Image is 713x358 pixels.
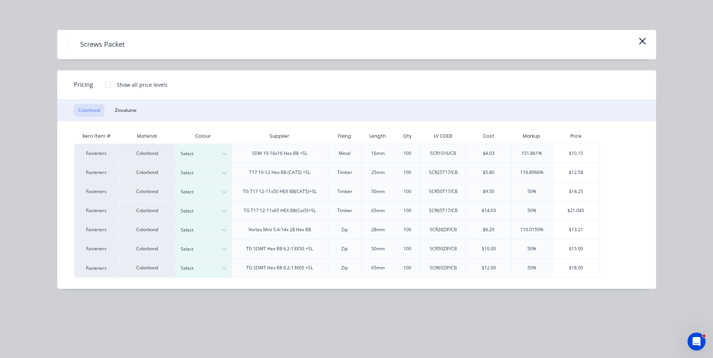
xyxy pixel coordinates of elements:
[74,104,104,117] button: Colorbond
[429,207,458,214] div: SCR65T17/CB
[520,226,543,233] div: 110.0159%
[527,188,536,195] div: 50%
[119,220,175,239] div: Colorbond
[430,264,457,271] div: SCR65ZIP/CB
[119,258,175,278] div: Colorbond
[119,201,175,220] div: Colorbond
[403,188,411,195] div: 100
[119,129,175,144] div: Material
[110,104,141,117] button: Zincalume
[252,150,307,157] div: SDM 10-16x16 Hex B8 +SL
[527,264,536,271] div: 50%
[403,245,411,252] div: 100
[74,163,119,182] div: Fasteners
[429,188,458,195] div: SCR50T17/CB
[74,239,119,258] div: Fasteners
[527,207,536,214] div: 50%
[552,163,600,182] div: $12.58
[341,245,348,252] div: Zip
[341,264,348,271] div: Zip
[74,182,119,201] div: Fasteners
[371,150,385,157] div: 16mm
[482,207,496,214] div: $14.03
[483,150,494,157] div: $4.03
[249,226,311,233] div: Vortex Mini 5.4-14x 28 Hex B8
[341,226,348,233] div: Zip
[249,169,310,176] div: T17 10-12 Hex B8 (CAT5) +SL
[332,127,357,146] div: Fixing
[74,80,93,89] span: Pricing
[483,188,494,195] div: $9.50
[552,201,600,220] div: $21.045
[552,220,600,239] div: $13.21
[371,264,385,271] div: 65mm
[428,127,458,146] div: LV CODE
[552,239,600,258] div: $15.00
[263,127,295,146] div: Supplier
[117,81,168,89] div: Show all price levels
[175,129,231,144] div: Colour
[74,144,119,163] div: Fasteners
[552,129,600,144] div: Price
[74,258,119,278] div: Fasteners
[244,207,316,214] div: TG T17 12-11x65 HEX B8(Cat5)+SL
[527,245,536,252] div: 50%
[74,201,119,220] div: Fasteners
[483,226,494,233] div: $6.29
[68,37,136,52] h4: Screws Packet
[246,264,313,271] div: TG SDMT Hex B8 6.2-13X65 +SL
[403,264,411,271] div: 100
[371,207,385,214] div: 65mm
[521,150,542,157] div: 151.861%
[429,169,458,176] div: SCR25T17/CB
[74,220,119,239] div: Fasteners
[483,169,494,176] div: $5.80
[119,182,175,201] div: Colorbond
[688,333,706,351] iframe: Intercom live chat
[430,226,457,233] div: SCR28ZIP/CB
[119,163,175,182] div: Colorbond
[552,144,600,163] div: $10.15
[552,182,600,201] div: $14.25
[482,245,496,252] div: $10.00
[511,129,552,144] div: Markup
[371,226,385,233] div: 28mm
[466,129,512,144] div: Cost
[246,245,313,252] div: TG SDMT Hex B8 6.2-13X50 +SL
[552,258,600,277] div: $18.00
[520,169,543,176] div: 116.8966%
[430,245,457,252] div: SCR50ZIP/CB
[337,207,352,214] div: Timber
[430,150,456,157] div: SCR1016/CB
[403,150,411,157] div: 100
[363,127,392,146] div: Length
[403,169,411,176] div: 100
[397,127,418,146] div: Qty
[339,150,351,157] div: Metal
[337,169,352,176] div: Timber
[119,239,175,258] div: Colorbond
[371,169,385,176] div: 25mm
[482,264,496,271] div: $12.00
[371,188,385,195] div: 50mm
[243,188,317,195] div: TG T17 12-11x50 HEX B8(CAT5)+SL
[371,245,385,252] div: 50mm
[403,226,411,233] div: 100
[119,144,175,163] div: Colorbond
[74,129,119,144] div: Xero Item #
[403,207,411,214] div: 100
[337,188,352,195] div: Timber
